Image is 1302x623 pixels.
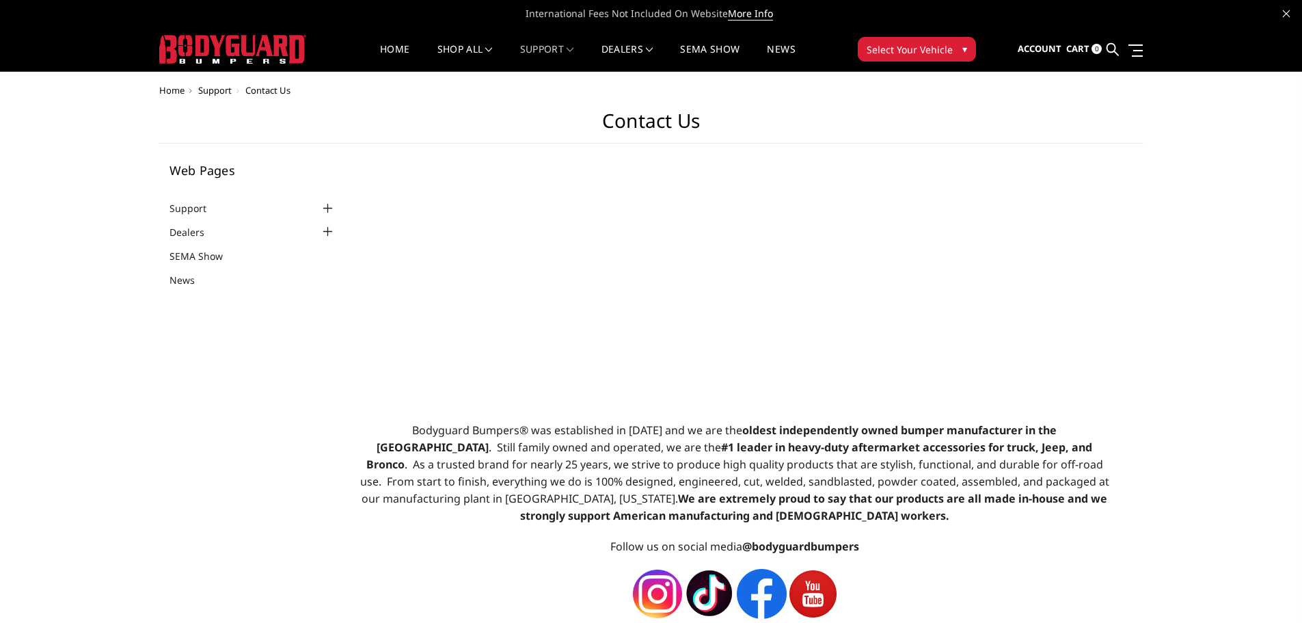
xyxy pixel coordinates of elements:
[858,37,976,62] button: Select Your Vehicle
[437,44,493,71] a: shop all
[610,539,859,554] span: Follow us on social media
[245,84,290,96] span: Contact Us
[377,423,1057,455] strong: oldest independently owned bumper manufacturer in the [GEOGRAPHIC_DATA]
[1066,42,1089,55] span: Cart
[867,42,953,57] span: Select Your Vehicle
[789,570,837,618] img: youtube-icon-1.png
[680,44,740,71] a: SEMA Show
[169,249,240,263] a: SEMA Show
[737,569,787,619] img: facebook-icon-1.png
[1091,44,1102,54] span: 0
[1018,31,1061,68] a: Account
[380,44,409,71] a: Home
[169,164,336,176] h5: Web Pages
[366,440,1093,472] strong: #1 leader in heavy-duty aftermarket accessories for truck, Jeep, and Bronco
[169,201,223,215] a: Support
[767,44,795,71] a: News
[1234,557,1302,623] iframe: Chat Widget
[685,569,734,618] img: tiktok-icon-1.png
[159,84,185,96] a: Home
[169,273,212,287] a: News
[520,44,574,71] a: Support
[198,84,232,96] a: Support
[962,42,967,56] span: ▾
[601,44,653,71] a: Dealers
[360,423,1109,523] span: Bodyguard Bumpers® was established in [DATE] and we are the . Still family owned and operated, we...
[1066,31,1102,68] a: Cart 0
[520,491,1108,523] strong: We are extremely proud to say that our products are all made in-house and we strongly support Ame...
[728,7,773,21] a: More Info
[633,570,682,618] img: instagram-icon-1.png
[169,225,221,239] a: Dealers
[1018,42,1061,55] span: Account
[742,539,859,554] strong: @bodyguardbumpers
[159,109,1143,144] h1: Contact Us
[159,35,306,64] img: BODYGUARD BUMPERS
